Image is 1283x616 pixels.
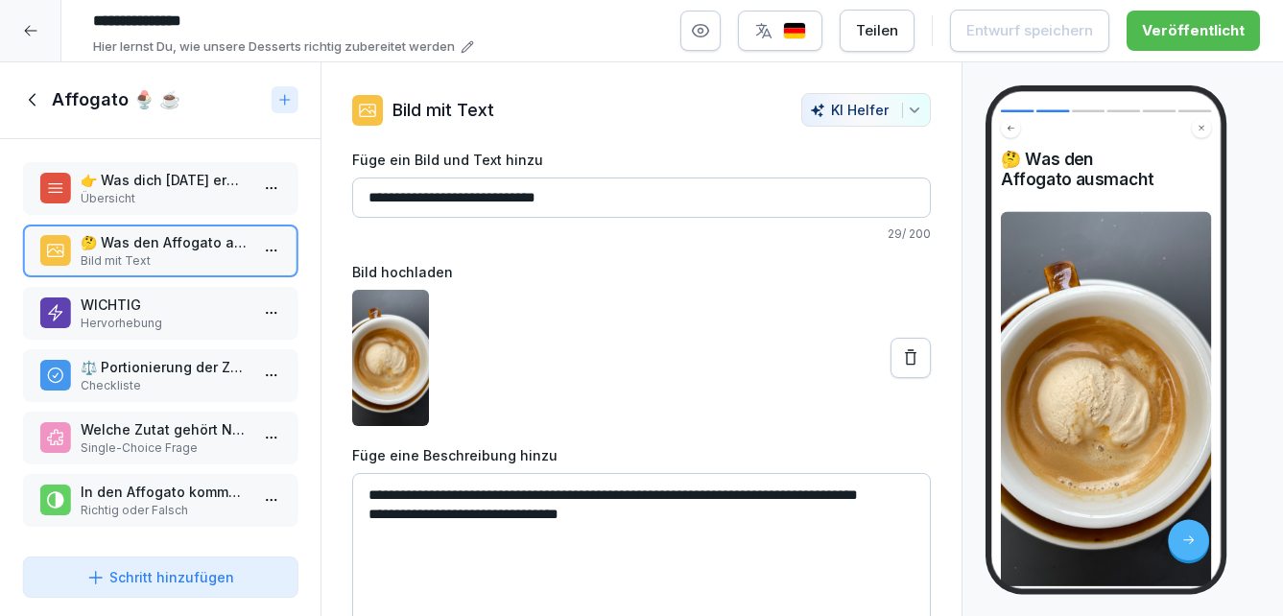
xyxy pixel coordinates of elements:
div: WICHTIGHervorhebung [23,287,297,340]
p: 👉 Was dich [DATE] erwartet: [81,170,248,190]
img: Bild und Text Vorschau [1001,211,1212,585]
p: In den Affogato kommen 2 Shots Espresso [81,482,248,502]
p: Bild mit Text [392,97,494,123]
button: KI Helfer [801,93,931,127]
p: WICHTIG [81,295,248,315]
button: Teilen [840,10,915,52]
div: Teilen [856,20,898,41]
label: Bild hochladen [352,262,931,282]
button: Entwurf speichern [950,10,1109,52]
div: ⚖️ Portionierung der ZutatenCheckliste [23,349,297,402]
div: Entwurf speichern [966,20,1093,41]
div: Schritt hinzufügen [86,567,234,587]
div: KI Helfer [810,102,922,118]
img: fd4whm1kas6vtipgakby9373.png [352,290,429,426]
p: 🤔 Was den Affogato ausmacht [81,232,248,252]
p: Richtig oder Falsch [81,502,248,519]
button: Schritt hinzufügen [23,557,297,598]
p: Checkliste [81,377,248,394]
h4: 🤔 Was den Affogato ausmacht [1001,150,1212,189]
div: 👉 Was dich [DATE] erwartet:Übersicht [23,162,297,215]
p: Bild mit Text [81,252,248,270]
label: Füge eine Beschreibung hinzu [352,445,931,465]
p: Welche Zutat gehört NICHT in den Affogato? [81,419,248,439]
p: Hervorhebung [81,315,248,332]
p: ⚖️ Portionierung der Zutaten [81,357,248,377]
p: Übersicht [81,190,248,207]
label: Füge ein Bild und Text hinzu [352,150,931,170]
p: Hier lernst Du, wie unsere Desserts richtig zubereitet werden [93,37,455,57]
p: Single-Choice Frage [81,439,248,457]
h1: Affogato 🍨 ☕️ [52,88,180,111]
button: Veröffentlicht [1127,11,1260,51]
div: 🤔 Was den Affogato ausmachtBild mit Text [23,225,297,277]
div: Welche Zutat gehört NICHT in den Affogato?Single-Choice Frage [23,412,297,464]
p: 29 / 200 [352,225,931,243]
div: Veröffentlicht [1142,20,1245,41]
div: In den Affogato kommen 2 Shots EspressoRichtig oder Falsch [23,474,297,527]
img: de.svg [783,22,806,40]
